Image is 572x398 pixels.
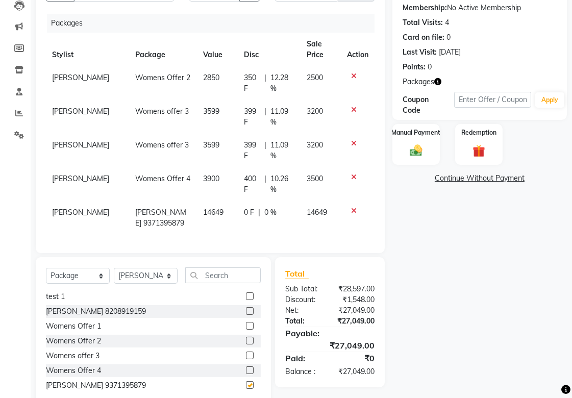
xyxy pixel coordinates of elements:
span: Womens offer 3 [135,140,189,150]
span: | [264,173,266,195]
span: 12.28 % [270,72,294,94]
div: Sub Total: [278,284,330,294]
span: 3599 [203,140,219,150]
div: [DATE] [439,47,461,58]
div: Discount: [278,294,330,305]
div: Womens Offer 4 [46,365,101,376]
span: 14649 [203,208,223,217]
span: Packages [403,77,434,87]
span: Womens Offer 4 [135,174,190,183]
span: 14649 [307,208,327,217]
div: 0 [428,62,432,72]
div: Womens Offer 2 [46,336,101,346]
div: ₹27,049.00 [330,366,383,377]
th: Value [197,33,237,66]
span: [PERSON_NAME] [52,208,109,217]
span: | [258,207,260,218]
span: 350 F [244,72,261,94]
span: | [264,140,266,161]
span: 3599 [203,107,219,116]
input: Search [185,267,261,283]
span: | [264,72,266,94]
img: _cash.svg [406,143,427,158]
span: 11.09 % [270,140,294,161]
div: Membership: [403,3,447,13]
div: Card on file: [403,32,444,43]
span: [PERSON_NAME] [52,73,109,82]
span: [PERSON_NAME] [52,140,109,150]
div: Womens offer 3 [46,351,100,361]
div: Paid: [278,352,330,364]
div: Packages [47,14,382,33]
span: 400 F [244,173,261,195]
div: Balance : [278,366,330,377]
span: 0 F [244,207,254,218]
span: 3500 [307,174,323,183]
div: test 1 [46,291,65,302]
div: ₹27,049.00 [330,305,383,316]
div: ₹1,548.00 [330,294,383,305]
span: Womens Offer 2 [135,73,190,82]
div: 4 [445,17,449,28]
div: ₹28,597.00 [330,284,383,294]
span: 399 F [244,140,261,161]
label: Manual Payment [392,128,441,137]
div: Points: [403,62,426,72]
span: [PERSON_NAME] [52,107,109,116]
div: 0 [446,32,451,43]
div: [PERSON_NAME] 9371395879 [46,380,146,391]
span: 0 % [264,207,277,218]
span: 10.26 % [270,173,294,195]
span: 3200 [307,107,323,116]
th: Sale Price [301,33,341,66]
div: [PERSON_NAME] 8208919159 [46,306,146,317]
span: | [264,106,266,128]
th: Disc [238,33,301,66]
th: Stylist [46,33,129,66]
span: 11.09 % [270,106,294,128]
span: [PERSON_NAME] [52,174,109,183]
div: Payable: [278,327,382,339]
div: Last Visit: [403,47,437,58]
div: Total: [278,316,330,327]
span: 3200 [307,140,323,150]
th: Package [129,33,197,66]
div: ₹27,049.00 [330,316,382,327]
span: Total [285,268,309,279]
button: Apply [535,92,564,108]
span: [PERSON_NAME] 9371395879 [135,208,186,228]
div: Coupon Code [403,94,454,116]
span: 2500 [307,73,323,82]
span: 399 F [244,106,261,128]
div: ₹27,049.00 [278,339,382,352]
label: Redemption [461,128,496,137]
span: Womens offer 3 [135,107,189,116]
div: No Active Membership [403,3,557,13]
img: _gift.svg [469,143,489,159]
div: Total Visits: [403,17,443,28]
div: ₹0 [330,352,383,364]
span: 3900 [203,174,219,183]
span: 2850 [203,73,219,82]
input: Enter Offer / Coupon Code [454,92,531,108]
div: Womens Offer 1 [46,321,101,332]
a: Continue Without Payment [394,173,565,184]
div: Net: [278,305,330,316]
th: Action [341,33,375,66]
